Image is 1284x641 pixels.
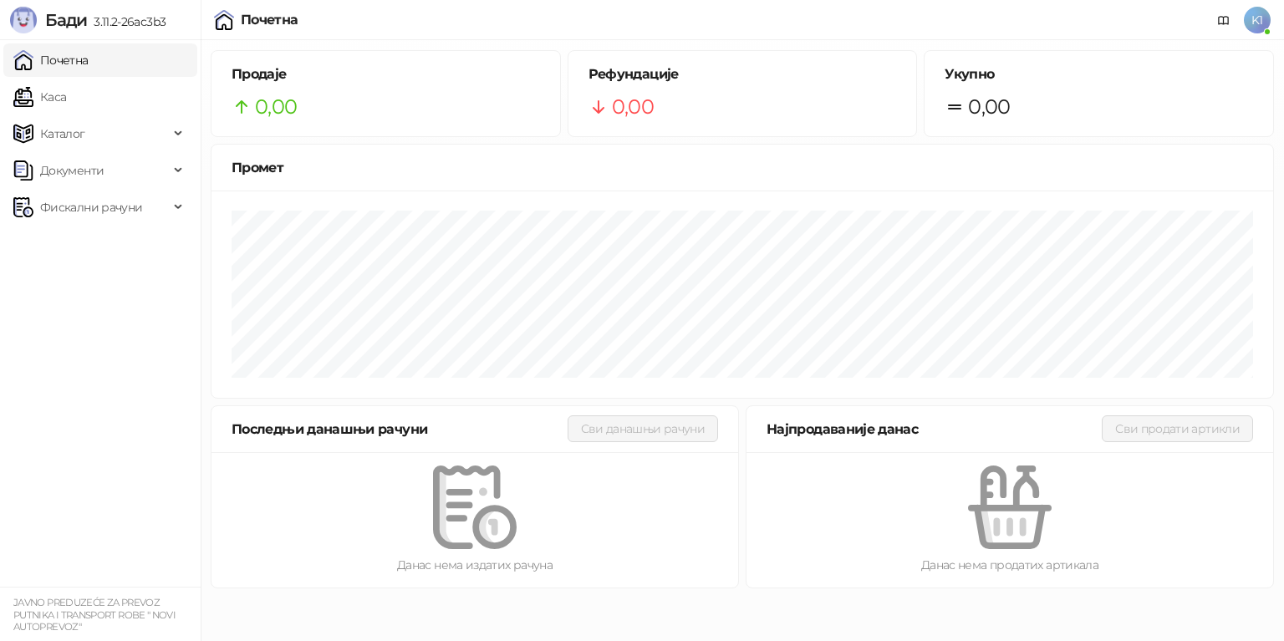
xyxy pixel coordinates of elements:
div: Најпродаваније данас [767,419,1102,440]
span: Бади [45,10,87,30]
span: Фискални рачуни [40,191,142,224]
small: JAVNO PREDUZEĆE ZA PREVOZ PUTNIKA I TRANSPORT ROBE " NOVI AUTOPREVOZ" [13,597,176,633]
div: Последњи данашњи рачуни [232,419,568,440]
a: Каса [13,80,66,114]
h5: Рефундације [588,64,897,84]
span: Каталог [40,117,85,150]
span: 0,00 [968,91,1010,123]
a: Документација [1210,7,1237,33]
img: Logo [10,7,37,33]
div: Почетна [241,13,298,27]
a: Почетна [13,43,89,77]
button: Сви продати артикли [1102,415,1253,442]
span: K1 [1244,7,1271,33]
span: 3.11.2-26ac3b3 [87,14,166,29]
div: Данас нема продатих артикала [773,556,1246,574]
span: 0,00 [612,91,654,123]
div: Промет [232,157,1253,178]
span: 0,00 [255,91,297,123]
h5: Укупно [945,64,1253,84]
h5: Продаје [232,64,540,84]
span: Документи [40,154,104,187]
button: Сви данашњи рачуни [568,415,718,442]
div: Данас нема издатих рачуна [238,556,711,574]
